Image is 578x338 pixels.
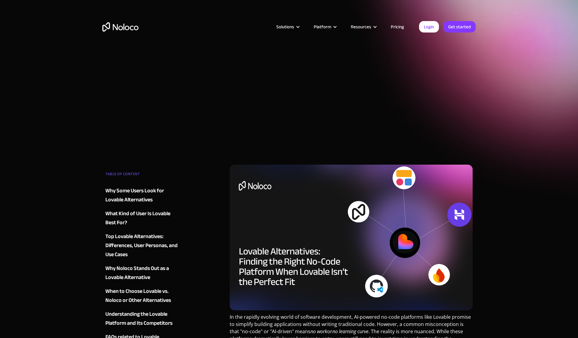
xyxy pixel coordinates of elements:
a: Understanding the Lovable Platform and Its Competitors [105,310,178,328]
div: Solutions [276,23,294,31]
div: Platform [306,23,343,31]
a: Login [419,21,439,33]
a: Top Lovable Alternatives: Differences, User Personas, and Use Cases‍ [105,232,178,259]
div: TABLE OF CONTENT [105,169,178,181]
a: What Kind of User Is Lovable Best For? [105,209,178,227]
a: When to Choose Lovable vs. Noloco or Other Alternatives [105,287,178,305]
div: Resources [351,23,371,31]
a: home [102,22,138,32]
a: Why Some Users Look for Lovable Alternatives [105,186,178,204]
a: Pricing [383,23,412,31]
div: Platform [314,23,331,31]
em: no work [310,328,327,335]
em: no learning curve [332,328,368,335]
a: Why Noloco Stands Out as a Lovable Alternative [105,264,178,282]
div: Solutions [269,23,306,31]
a: Get started [443,21,476,33]
div: Resources [343,23,383,31]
